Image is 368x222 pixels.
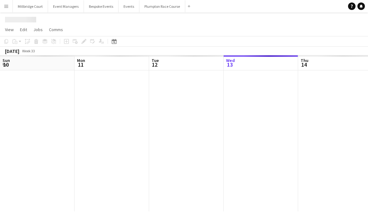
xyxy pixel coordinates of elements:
span: 11 [76,61,85,68]
span: Comms [49,27,63,32]
a: View [2,26,16,34]
span: Tue [152,58,159,63]
button: Plumpton Race Course [139,0,185,12]
span: Sun [2,58,10,63]
span: Mon [77,58,85,63]
span: View [5,27,14,32]
span: Jobs [33,27,43,32]
span: 12 [151,61,159,68]
button: Millbridge Court [13,0,48,12]
button: Bespoke Events [84,0,119,12]
span: 14 [300,61,308,68]
a: Edit [17,26,30,34]
a: Comms [46,26,65,34]
span: Wed [226,58,235,63]
span: Thu [301,58,308,63]
a: Jobs [31,26,45,34]
button: Event Managers [48,0,84,12]
span: Edit [20,27,27,32]
div: [DATE] [5,48,19,54]
button: Events [119,0,139,12]
span: 13 [225,61,235,68]
span: Week 33 [21,49,36,53]
span: 10 [2,61,10,68]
